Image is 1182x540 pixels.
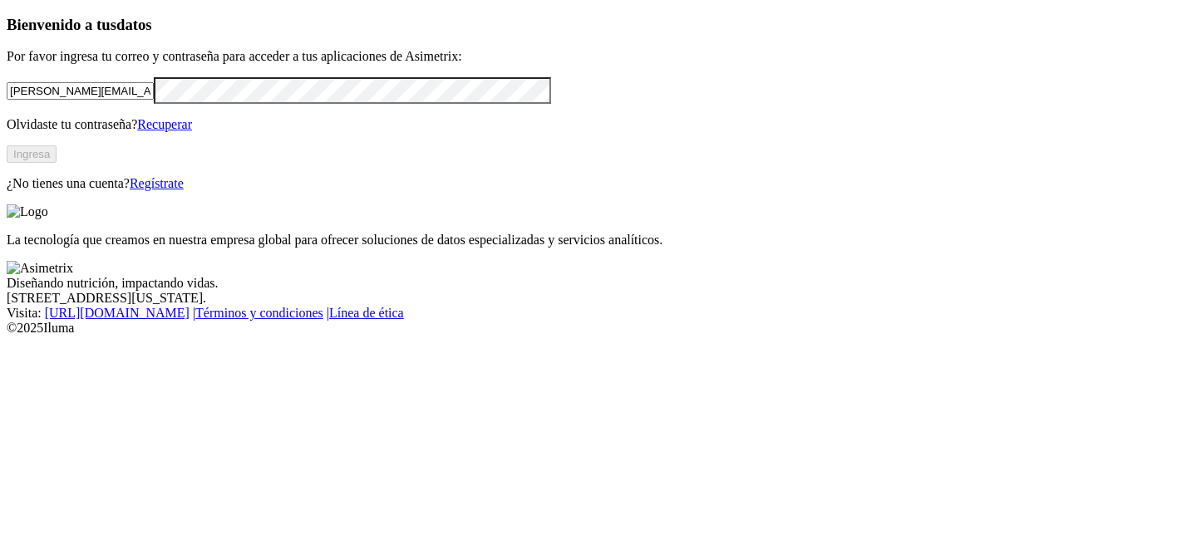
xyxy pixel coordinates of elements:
[7,306,1175,321] div: Visita : | |
[329,306,404,320] a: Línea de ética
[45,306,190,320] a: [URL][DOMAIN_NAME]
[116,16,152,33] span: datos
[7,261,73,276] img: Asimetrix
[7,16,1175,34] h3: Bienvenido a tus
[7,233,1175,248] p: La tecnología que creamos en nuestra empresa global para ofrecer soluciones de datos especializad...
[7,291,1175,306] div: [STREET_ADDRESS][US_STATE].
[7,321,1175,336] div: © 2025 Iluma
[7,117,1175,132] p: Olvidaste tu contraseña?
[130,176,184,190] a: Regístrate
[7,176,1175,191] p: ¿No tienes una cuenta?
[7,204,48,219] img: Logo
[137,117,192,131] a: Recuperar
[195,306,323,320] a: Términos y condiciones
[7,82,154,100] input: Tu correo
[7,276,1175,291] div: Diseñando nutrición, impactando vidas.
[7,145,57,163] button: Ingresa
[7,49,1175,64] p: Por favor ingresa tu correo y contraseña para acceder a tus aplicaciones de Asimetrix:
